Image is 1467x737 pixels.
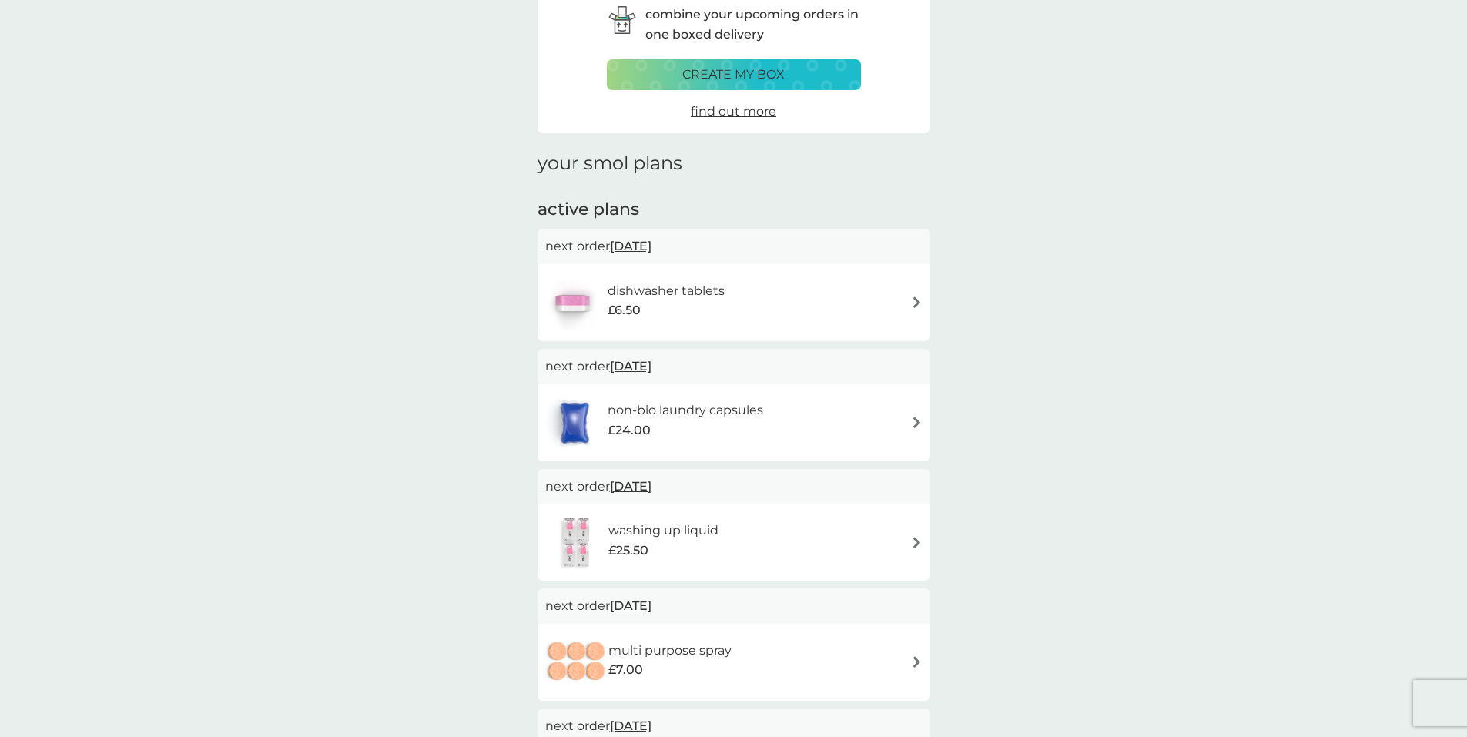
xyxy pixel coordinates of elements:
span: [DATE] [610,471,651,501]
img: arrow right [911,417,923,428]
p: combine your upcoming orders in one boxed delivery [645,5,861,44]
h1: your smol plans [538,152,930,175]
h6: dishwasher tablets [608,281,725,301]
span: [DATE] [610,351,651,381]
span: find out more [691,104,776,119]
p: next order [545,357,923,377]
span: [DATE] [610,231,651,261]
h2: active plans [538,198,930,222]
p: next order [545,477,923,497]
h6: washing up liquid [608,521,718,541]
p: next order [545,236,923,256]
span: [DATE] [610,591,651,621]
img: dishwasher tablets [545,276,599,330]
img: non-bio laundry capsules [545,396,604,450]
a: find out more [691,102,776,122]
span: £24.00 [608,420,651,441]
span: £25.50 [608,541,648,561]
img: arrow right [911,656,923,668]
h6: multi purpose spray [608,641,732,661]
img: arrow right [911,537,923,548]
img: washing up liquid [545,515,608,569]
span: £7.00 [608,660,643,680]
img: arrow right [911,296,923,308]
p: next order [545,716,923,736]
img: multi purpose spray [545,635,608,689]
p: create my box [682,65,785,85]
p: next order [545,596,923,616]
span: £6.50 [608,300,641,320]
button: create my box [607,59,861,90]
h6: non-bio laundry capsules [608,400,763,420]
